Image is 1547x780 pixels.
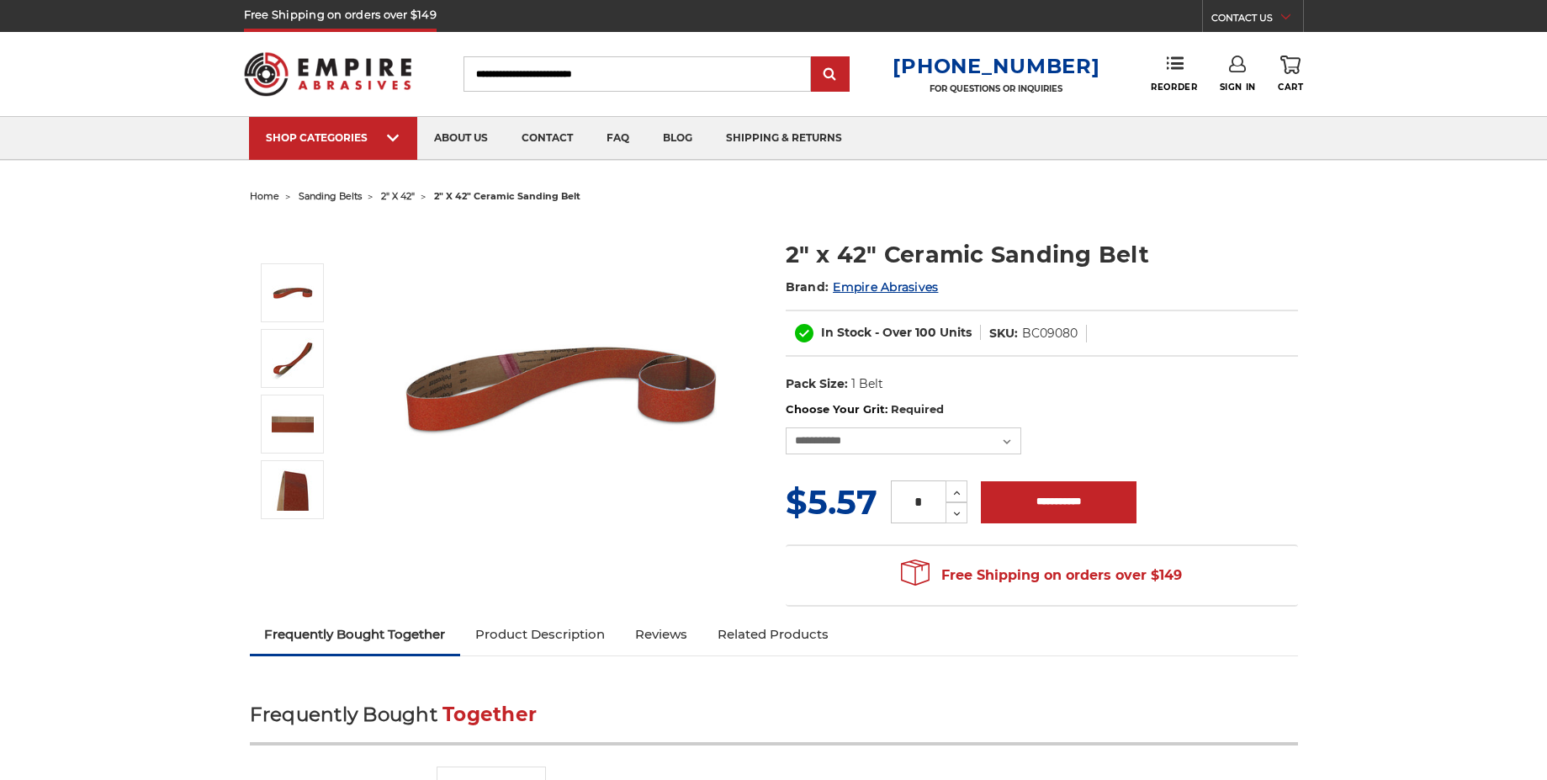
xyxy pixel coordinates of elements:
img: 2" x 42" Sanding Belt - Ceramic [394,220,730,557]
span: Together [442,703,537,726]
img: Empire Abrasives [244,41,412,107]
a: home [250,190,279,202]
a: Reviews [620,616,702,653]
dd: BC09080 [1022,325,1078,342]
img: 2" x 42" Cer Sanding Belt [272,403,314,445]
p: FOR QUESTIONS OR INQUIRIES [893,83,1099,94]
span: In Stock [821,325,872,340]
a: Cart [1278,56,1303,93]
span: Brand: [786,279,829,294]
span: Units [940,325,972,340]
a: contact [505,117,590,160]
a: Reorder [1151,56,1197,92]
div: SHOP CATEGORIES [266,131,400,144]
a: CONTACT US [1211,8,1303,32]
a: [PHONE_NUMBER] [893,54,1099,78]
a: about us [417,117,505,160]
span: $5.57 [786,481,877,523]
a: Empire Abrasives [833,279,938,294]
dd: 1 Belt [851,375,883,393]
img: 2" x 42" Sanding Belt - Ceramic [272,272,314,314]
a: 2" x 42" [381,190,415,202]
label: Choose Your Grit: [786,401,1298,418]
span: - Over [875,325,912,340]
span: 2" x 42" ceramic sanding belt [434,190,580,202]
a: blog [646,117,709,160]
small: Required [891,402,944,416]
a: sanding belts [299,190,362,202]
span: Cart [1278,82,1303,93]
span: Sign In [1220,82,1256,93]
span: Reorder [1151,82,1197,93]
span: Frequently Bought [250,703,437,726]
a: faq [590,117,646,160]
dt: SKU: [989,325,1018,342]
span: 100 [915,325,936,340]
a: Related Products [702,616,844,653]
a: Frequently Bought Together [250,616,461,653]
a: shipping & returns [709,117,859,160]
img: 2" x 42" Ceramic Sanding Belt [272,337,314,379]
img: 2" x 42" - Ceramic Sanding Belt [272,469,314,511]
dt: Pack Size: [786,375,848,393]
input: Submit [813,58,847,92]
a: Product Description [460,616,620,653]
span: Free Shipping on orders over $149 [901,559,1182,592]
h1: 2" x 42" Ceramic Sanding Belt [786,238,1298,271]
